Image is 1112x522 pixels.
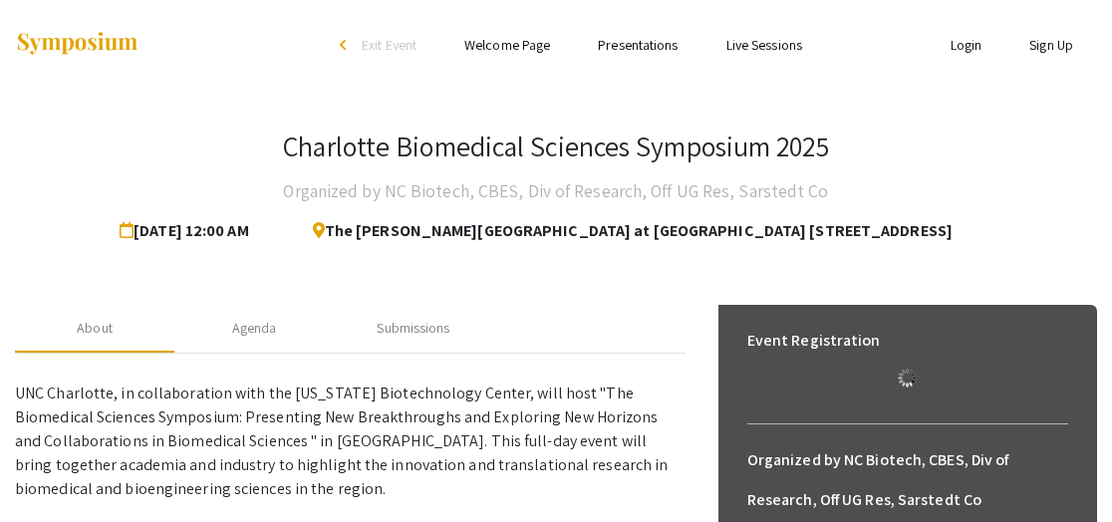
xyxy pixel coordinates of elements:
p: UNC Charlotte, in collaboration with the [US_STATE] Biotechnology Center, will host "The Biomedic... [15,382,686,501]
a: Welcome Page [464,36,550,54]
a: Presentations [598,36,678,54]
img: Symposium by ForagerOne [15,31,139,58]
a: Sign Up [1029,36,1073,54]
span: Exit Event [362,36,417,54]
div: Submissions [377,318,449,339]
h6: Organized by NC Biotech, CBES, Div of Research, Off UG Res, Sarstedt Co [747,440,1069,520]
div: Agenda [232,318,277,339]
div: About [77,318,113,339]
h3: Charlotte Biomedical Sciences Symposium 2025 [283,130,828,163]
img: Loading [890,361,925,395]
a: Live Sessions [726,36,802,54]
span: The [PERSON_NAME][GEOGRAPHIC_DATA] at [GEOGRAPHIC_DATA] [STREET_ADDRESS] [297,211,953,251]
h4: Organized by NC Biotech, CBES, Div of Research, Off UG Res, Sarstedt Co [283,171,828,211]
div: arrow_back_ios [340,39,352,51]
a: Login [951,36,982,54]
span: [DATE] 12:00 AM [120,211,257,251]
h6: Event Registration [747,321,881,361]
